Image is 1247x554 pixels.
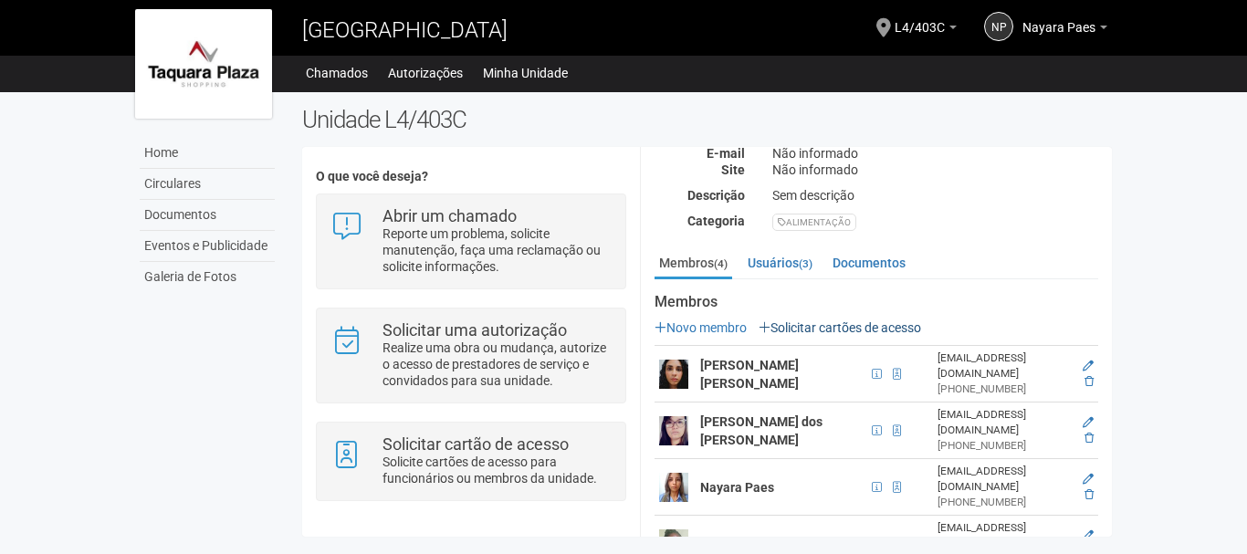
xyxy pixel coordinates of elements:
[1083,529,1094,542] a: Editar membro
[659,416,688,445] img: user.png
[382,434,569,454] strong: Solicitar cartão de acesso
[687,188,745,203] strong: Descrição
[938,495,1067,510] div: [PHONE_NUMBER]
[388,60,463,86] a: Autorizações
[316,170,625,183] h4: O que você deseja?
[700,414,823,447] strong: [PERSON_NAME] dos [PERSON_NAME]
[759,162,1112,178] div: Não informado
[302,106,1112,133] h2: Unidade L4/403C
[1085,432,1094,444] a: Excluir membro
[714,257,728,270] small: (4)
[700,537,799,551] strong: [PERSON_NAME]
[772,214,856,231] div: ALIMENTAÇÃO
[687,214,745,228] strong: Categoria
[743,249,817,277] a: Usuários(3)
[140,138,275,169] a: Home
[1083,360,1094,372] a: Editar membro
[700,358,799,391] strong: [PERSON_NAME] [PERSON_NAME]
[1085,488,1094,501] a: Excluir membro
[895,23,957,37] a: L4/403C
[135,9,272,119] img: logo.jpg
[759,320,921,335] a: Solicitar cartões de acesso
[938,464,1067,495] div: [EMAIL_ADDRESS][DOMAIN_NAME]
[382,225,612,275] p: Reporte um problema, solicite manutenção, faça uma reclamação ou solicite informações.
[655,320,747,335] a: Novo membro
[382,454,612,486] p: Solicite cartões de acesso para funcionários ou membros da unidade.
[721,162,745,177] strong: Site
[799,257,812,270] small: (3)
[659,473,688,502] img: user.png
[330,436,611,486] a: Solicitar cartão de acesso Solicite cartões de acesso para funcionários ou membros da unidade.
[759,145,1112,162] div: Não informado
[828,249,910,277] a: Documentos
[140,231,275,262] a: Eventos e Publicidade
[895,3,945,35] span: L4/403C
[330,208,611,275] a: Abrir um chamado Reporte um problema, solicite manutenção, faça uma reclamação ou solicite inform...
[759,187,1112,204] div: Sem descrição
[938,382,1067,397] div: [PHONE_NUMBER]
[938,407,1067,438] div: [EMAIL_ADDRESS][DOMAIN_NAME]
[1022,23,1107,37] a: Nayara Paes
[938,520,1067,551] div: [EMAIL_ADDRESS][DOMAIN_NAME]
[655,249,732,279] a: Membros(4)
[140,200,275,231] a: Documentos
[483,60,568,86] a: Minha Unidade
[938,438,1067,454] div: [PHONE_NUMBER]
[938,350,1067,382] div: [EMAIL_ADDRESS][DOMAIN_NAME]
[1022,3,1095,35] span: Nayara Paes
[330,322,611,389] a: Solicitar uma autorização Realize uma obra ou mudança, autorize o acesso de prestadores de serviç...
[382,340,612,389] p: Realize uma obra ou mudança, autorize o acesso de prestadores de serviço e convidados para sua un...
[382,206,517,225] strong: Abrir um chamado
[140,169,275,200] a: Circulares
[382,320,567,340] strong: Solicitar uma autorização
[700,480,774,495] strong: Nayara Paes
[984,12,1013,41] a: NP
[1083,416,1094,429] a: Editar membro
[707,146,745,161] strong: E-mail
[1083,473,1094,486] a: Editar membro
[1085,375,1094,388] a: Excluir membro
[302,17,508,43] span: [GEOGRAPHIC_DATA]
[659,360,688,389] img: user.png
[655,294,1098,310] strong: Membros
[306,60,368,86] a: Chamados
[140,262,275,292] a: Galeria de Fotos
